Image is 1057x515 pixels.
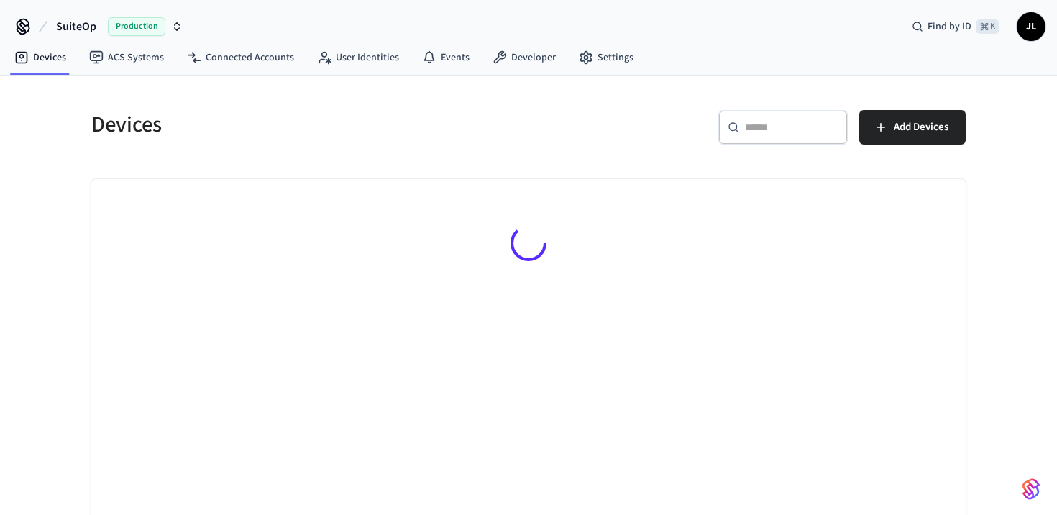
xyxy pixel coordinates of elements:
span: Find by ID [928,19,971,34]
a: Developer [481,45,567,70]
a: Connected Accounts [175,45,306,70]
button: JL [1017,12,1045,41]
a: Events [411,45,481,70]
a: User Identities [306,45,411,70]
a: ACS Systems [78,45,175,70]
span: JL [1018,14,1044,40]
a: Settings [567,45,645,70]
div: Find by ID⌘ K [900,14,1011,40]
span: ⌘ K [976,19,999,34]
button: Add Devices [859,110,966,145]
span: Add Devices [894,118,948,137]
span: SuiteOp [56,18,96,35]
img: SeamLogoGradient.69752ec5.svg [1022,478,1040,501]
span: Production [108,17,165,36]
h5: Devices [91,110,520,140]
a: Devices [3,45,78,70]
